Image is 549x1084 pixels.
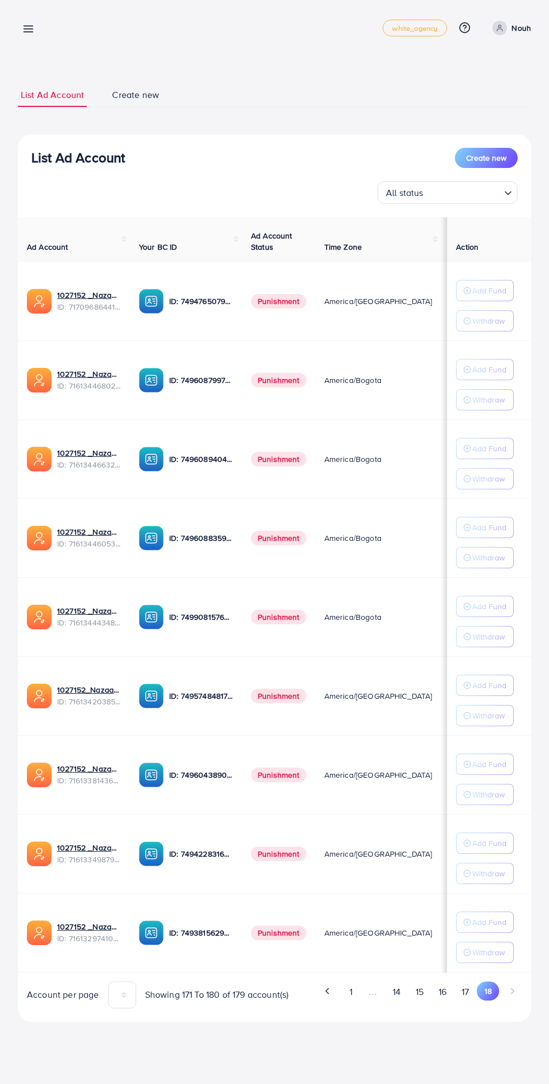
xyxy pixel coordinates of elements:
img: ic-ads-acc.e4c84228.svg [27,605,52,629]
div: <span class='underline'>1027152 _Nazaagency_032</span></br>7161338143675858945 [57,763,121,786]
span: Ad Account [27,241,68,253]
button: Go to previous page [318,982,338,1001]
img: ic-ads-acc.e4c84228.svg [27,447,52,471]
a: 1027152 _Nazaagency_035 [57,526,121,538]
span: ID: 7161344605391290370 [57,538,121,549]
p: Nouh [511,21,531,35]
p: Withdraw [472,551,505,564]
button: Add Fund [456,833,514,854]
img: ic-ads-acc.e4c84228.svg [27,842,52,866]
span: Punishment [251,294,306,309]
button: Withdraw [456,626,514,647]
button: Go to page 1 [341,982,361,1002]
button: Add Fund [456,280,514,301]
a: 1027152 _Nazaagency_032 [57,763,121,774]
img: ic-ads-acc.e4c84228.svg [27,684,52,708]
button: Go to page 18 [477,982,499,1001]
p: Add Fund [472,915,506,929]
button: Add Fund [456,438,514,459]
div: <span class='underline'>1027152 _Nazaagency_036</span></br>7161344663218094082 [57,447,121,470]
p: Withdraw [472,867,505,880]
span: ID: 7161344663218094082 [57,459,121,470]
div: <span class='underline'>1027152_Nazaagency_031</span></br>7161342038565322754 [57,684,121,707]
button: Go to page 17 [454,982,477,1002]
p: Add Fund [472,442,506,455]
p: Add Fund [472,521,506,534]
span: Punishment [251,847,306,861]
span: ID: 7161344434834063362 [57,617,121,628]
span: Punishment [251,452,306,466]
img: ic-ba-acc.ded83a64.svg [139,921,164,945]
img: ic-ads-acc.e4c84228.svg [27,289,52,314]
a: 1027152 _Nazaagency_34 [57,368,121,380]
button: Add Fund [456,754,514,775]
p: Add Fund [472,758,506,771]
div: <span class='underline'>1027152 _Nazaagency_047</span></br>7161344434834063362 [57,605,121,628]
button: Add Fund [456,912,514,933]
a: 1027152_Nazaagency_031 [57,684,121,695]
span: Punishment [251,531,306,545]
button: Add Fund [456,517,514,538]
a: 1027152 _Nazaagency_036 [57,447,121,459]
img: ic-ba-acc.ded83a64.svg [139,684,164,708]
button: Add Fund [456,596,514,617]
button: Go to page 15 [408,982,431,1002]
span: ID: 7161338143675858945 [57,775,121,786]
span: America/[GEOGRAPHIC_DATA] [324,927,432,938]
p: Withdraw [472,393,505,406]
span: America/Bogota [324,611,381,623]
button: Withdraw [456,784,514,805]
div: <span class='underline'>1027152 _Nazaagency_020</span></br>7161329741088243714 [57,921,121,944]
button: Go to page 14 [385,982,408,1002]
a: 1027152 _Nazaagency_026 [57,289,121,301]
span: America/[GEOGRAPHIC_DATA] [324,848,432,859]
span: Account per page [27,988,99,1001]
span: America/Bogota [324,375,381,386]
div: <span class='underline'>1027152 _Nazaagency_041</span></br>7161334987910971394 [57,842,121,865]
span: America/[GEOGRAPHIC_DATA] [324,296,432,307]
span: ID: 7161329741088243714 [57,933,121,944]
img: ic-ads-acc.e4c84228.svg [27,921,52,945]
img: ic-ba-acc.ded83a64.svg [139,368,164,393]
button: Add Fund [456,675,514,696]
img: ic-ba-acc.ded83a64.svg [139,526,164,550]
div: Search for option [378,181,518,204]
img: ic-ba-acc.ded83a64.svg [139,842,164,866]
p: ID: 7494228316518858759 [169,847,233,861]
p: ID: 7496043890580914193 [169,768,233,782]
img: ic-ba-acc.ded83a64.svg [139,447,164,471]
span: Showing 171 To 180 of 179 account(s) [145,988,289,1001]
p: Withdraw [472,472,505,485]
button: Add Fund [456,359,514,380]
button: Withdraw [456,310,514,331]
button: Withdraw [456,863,514,884]
p: ID: 7496089404826828801 [169,452,233,466]
div: <span class='underline'>1027152 _Nazaagency_035</span></br>7161344605391290370 [57,526,121,549]
p: Add Fund [472,600,506,613]
button: Withdraw [456,942,514,963]
span: ID: 7161334987910971394 [57,854,121,865]
span: ID: 7170968644149592066 [57,301,121,312]
p: ID: 7496087997666983937 [169,373,233,387]
span: List Ad Account [21,88,84,101]
span: America/[GEOGRAPHIC_DATA] [324,690,432,702]
p: ID: 7495748481756266514 [169,689,233,703]
p: Withdraw [472,630,505,643]
p: ID: 7499081576404762641 [169,610,233,624]
span: All status [384,185,426,201]
p: ID: 7494765079603396626 [169,295,233,308]
button: Withdraw [456,389,514,410]
span: Punishment [251,689,306,703]
span: ID: 7161342038565322754 [57,696,121,707]
p: Withdraw [472,788,505,801]
span: Your BC ID [139,241,178,253]
p: Add Fund [472,284,506,297]
button: Withdraw [456,547,514,568]
span: Punishment [251,768,306,782]
ul: Pagination [283,982,522,1002]
span: white_agency [392,25,438,32]
p: ID: 7493815629208977425 [169,926,233,940]
p: Withdraw [472,314,505,328]
img: ic-ads-acc.e4c84228.svg [27,526,52,550]
span: Ad Account Status [251,230,292,253]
